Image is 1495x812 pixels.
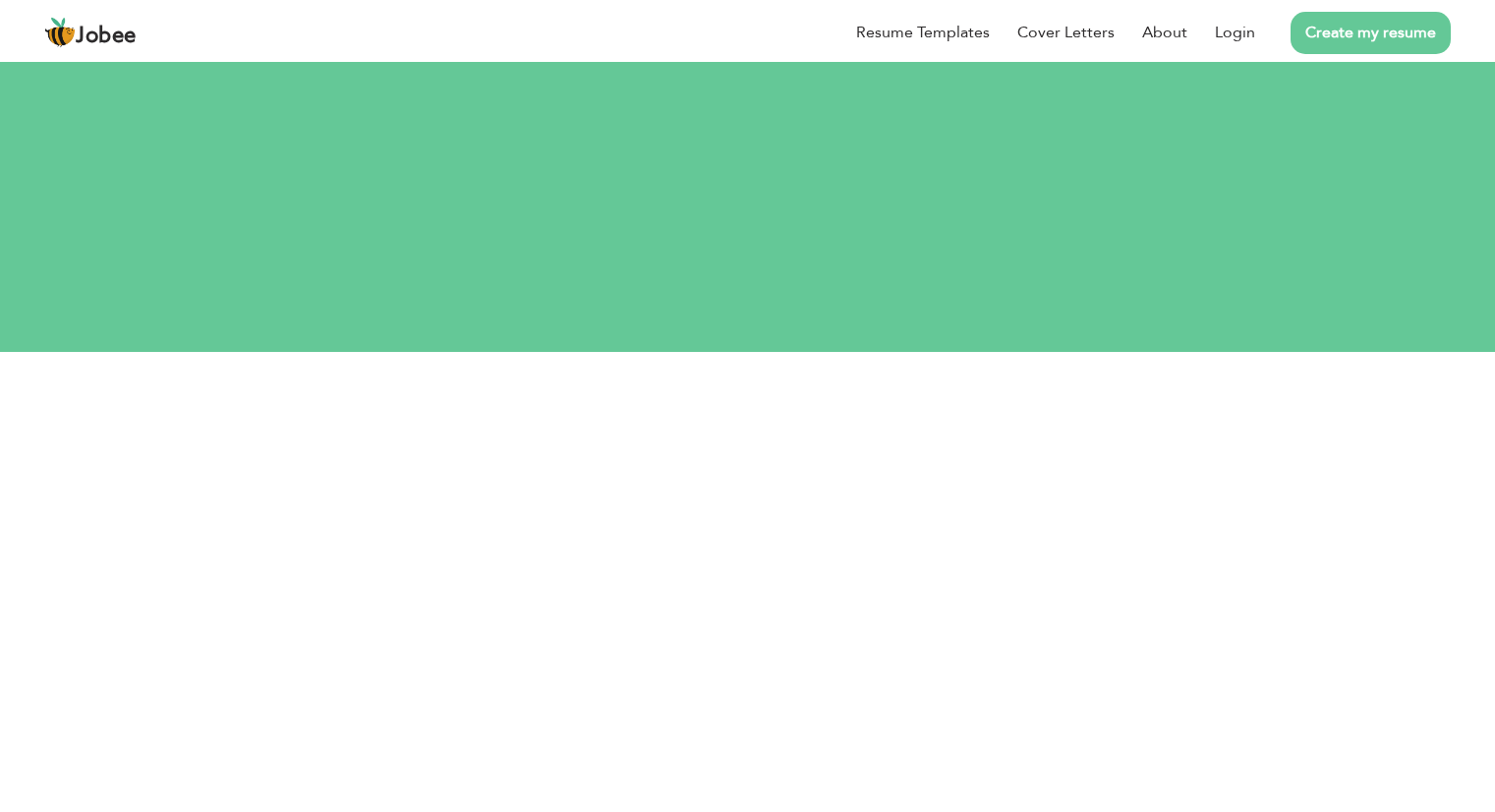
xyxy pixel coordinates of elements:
a: Jobee [44,17,137,48]
img: jobee.io [44,17,76,48]
a: Cover Letters [1017,21,1115,44]
a: Create my resume [1291,12,1451,54]
a: About [1142,21,1187,44]
a: Login [1215,21,1255,44]
span: Jobee [76,26,137,47]
a: Resume Templates [856,21,990,44]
